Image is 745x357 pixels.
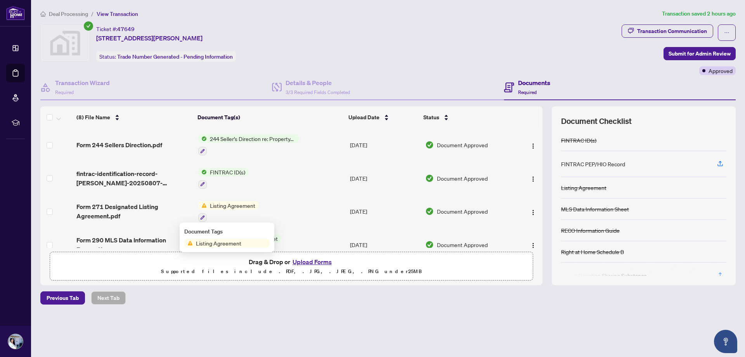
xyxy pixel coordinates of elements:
[40,11,46,17] span: home
[561,247,624,256] div: Right at Home Schedule B
[527,239,539,251] button: Logo
[437,240,488,249] span: Document Approved
[207,134,299,143] span: 244 Seller’s Direction re: Property/Offers
[662,9,736,18] article: Transaction saved 2 hours ago
[8,334,23,349] img: Profile Icon
[249,257,334,267] span: Drag & Drop or
[530,242,536,249] img: Logo
[91,291,126,305] button: Next Tab
[91,9,94,18] li: /
[198,201,207,210] img: Status Icon
[561,160,625,168] div: FINTRAC PEP/HIO Record
[347,162,422,195] td: [DATE]
[198,134,207,143] img: Status Icon
[184,239,193,247] img: Status Icon
[348,113,379,122] span: Upload Date
[55,267,528,276] p: Supported files include .PDF, .JPG, .JPEG, .PNG under 25 MB
[561,226,620,235] div: RECO Information Guide
[198,168,248,189] button: Status IconFINTRAC ID(s)
[527,205,539,218] button: Logo
[290,257,334,267] button: Upload Forms
[194,106,346,128] th: Document Tag(s)
[437,141,488,149] span: Document Approved
[76,202,192,221] span: Form 271 Designated Listing Agreement.pdf
[184,227,270,236] div: Document Tags
[530,143,536,149] img: Logo
[117,53,233,60] span: Trade Number Generated - Pending Information
[437,207,488,216] span: Document Approved
[664,47,736,60] button: Submit for Admin Review
[286,89,350,95] span: 3/3 Required Fields Completed
[527,139,539,151] button: Logo
[97,10,138,17] span: View Transaction
[425,240,434,249] img: Document Status
[420,106,514,128] th: Status
[47,292,79,304] span: Previous Tab
[207,168,248,176] span: FINTRAC ID(s)
[669,47,731,60] span: Submit for Admin Review
[561,183,606,192] div: Listing Agreement
[193,239,244,247] span: Listing Agreement
[347,195,422,228] td: [DATE]
[425,141,434,149] img: Document Status
[198,134,299,155] button: Status Icon244 Seller’s Direction re: Property/Offers
[518,89,537,95] span: Required
[425,207,434,216] img: Document Status
[530,209,536,216] img: Logo
[637,25,707,37] div: Transaction Communication
[76,140,162,150] span: Form 244 Sellers Direction.pdf
[347,228,422,261] td: [DATE]
[96,51,236,62] div: Status:
[76,235,192,254] span: Form 290 MLS Data Information Form.pdf
[724,30,729,35] span: ellipsis
[198,201,258,222] button: Status IconListing Agreement
[437,174,488,183] span: Document Approved
[561,136,596,145] div: FINTRAC ID(s)
[345,106,420,128] th: Upload Date
[530,176,536,182] img: Logo
[286,78,350,87] h4: Details & People
[50,252,533,281] span: Drag & Drop orUpload FormsSupported files include .PDF, .JPG, .JPEG, .PNG under25MB
[84,21,93,31] span: check-circle
[527,172,539,185] button: Logo
[41,25,90,61] img: svg%3e
[425,174,434,183] img: Document Status
[198,168,207,176] img: Status Icon
[518,78,550,87] h4: Documents
[714,330,737,353] button: Open asap
[6,6,25,20] img: logo
[207,201,258,210] span: Listing Agreement
[117,26,135,33] span: 47649
[73,106,194,128] th: (8) File Name
[96,24,135,33] div: Ticket #:
[55,78,110,87] h4: Transaction Wizard
[423,113,439,122] span: Status
[622,24,713,38] button: Transaction Communication
[561,116,632,127] span: Document Checklist
[709,66,733,75] span: Approved
[96,33,203,43] span: [STREET_ADDRESS][PERSON_NAME]
[76,113,110,122] span: (8) File Name
[55,89,74,95] span: Required
[561,205,629,213] div: MLS Data Information Sheet
[76,169,192,188] span: fintrac-identification-record-[PERSON_NAME]-20250807-060748.pdf
[40,291,85,305] button: Previous Tab
[49,10,88,17] span: Deal Processing
[347,128,422,162] td: [DATE]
